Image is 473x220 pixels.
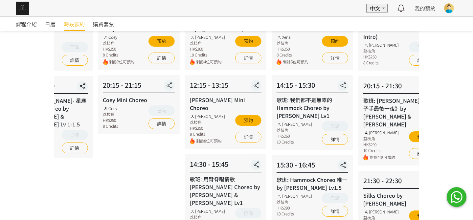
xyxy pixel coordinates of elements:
[190,214,225,220] div: 荔枝角
[277,96,348,120] div: 歌班: 我們都不是無辜的 Hammock Choreo by [PERSON_NAME] Lv1
[16,17,37,31] a: 課程介紹
[277,59,282,65] img: fire.png
[103,40,135,46] div: 荔枝角
[190,113,225,119] div: [PERSON_NAME]
[103,46,135,52] div: HK$250
[16,20,37,28] span: 課程介紹
[363,97,435,128] div: 歌班: [PERSON_NAME]《劊子手最後一夜》by [PERSON_NAME] & [PERSON_NAME]
[93,17,114,31] a: 購買套票
[363,136,399,142] div: 荔枝角
[16,2,29,15] img: img_61c0148bb0266
[109,59,135,65] span: 剩餘2位可預約
[322,193,348,203] button: 已滿
[190,40,225,46] div: 荔枝角
[277,133,312,139] div: HK$260
[190,159,261,172] div: 14:30 - 15:45
[277,121,312,127] div: [PERSON_NAME]
[277,34,308,40] div: Xena
[61,143,88,153] a: 詳情
[277,40,308,46] div: 荔枝角
[277,211,312,217] div: 10 Credits
[363,176,435,189] div: 21:30 - 22:30
[363,130,399,136] div: [PERSON_NAME]
[103,111,118,117] div: 荔枝角
[409,148,435,159] a: 詳情
[190,131,225,137] div: 8 Credits
[415,4,436,12] a: 我的預約
[363,48,399,54] div: 荔枝角
[190,208,225,214] div: [PERSON_NAME]
[363,191,435,207] div: Silks Choreo by [PERSON_NAME]
[196,138,225,144] span: 剩餘8位可預約
[190,96,261,112] div: [PERSON_NAME] Mini Choreo
[277,80,348,93] div: 14:15 - 15:30
[16,81,88,94] div: 20:15 - 21:30
[235,115,261,126] button: 預約
[103,80,174,93] div: 20:15 - 21:15
[196,59,225,65] span: 剩餘4位可預約
[363,25,435,40] div: Basic Hammock Flow (Lv: Intro)
[409,131,435,142] button: 預約
[277,205,312,211] div: HK$290
[190,119,225,125] div: 荔枝角
[148,118,175,129] a: 詳情
[103,96,174,104] div: Coey Mini Choreo
[363,81,435,94] div: 20:15 - 21:30
[61,55,88,66] a: 詳情
[103,59,108,65] img: fire.png
[190,125,225,131] div: HK$250
[190,80,261,93] div: 12:15 - 13:15
[322,206,348,217] a: 詳情
[277,160,348,173] div: 15:30 - 16:45
[277,193,312,199] div: [PERSON_NAME]
[322,121,348,131] button: 已滿
[235,208,261,218] button: 已滿
[409,42,435,52] button: 已滿
[370,154,399,161] span: 剩餘4位可預約
[103,123,118,129] div: 8 Credits
[235,132,261,143] a: 詳情
[322,53,348,63] a: 詳情
[277,46,308,52] div: HK$250
[61,42,88,52] button: 已滿
[363,142,399,147] div: HK$290
[363,42,399,48] div: [PERSON_NAME]
[277,139,312,145] div: 10 Credits
[93,20,114,28] span: 購買套票
[363,54,399,60] div: HK$250
[16,25,88,40] div: Hammock Transition Flow (Intro - Lv1)
[190,52,225,58] div: 10 Credits
[409,55,435,66] a: 詳情
[235,53,261,63] a: 詳情
[103,34,135,40] div: Coey
[190,175,261,207] div: 歌班: 用背脊唱情歌 [PERSON_NAME] Choreo by [PERSON_NAME] & [PERSON_NAME] Lv1
[45,17,56,31] a: 日曆
[322,36,348,47] button: 預約
[64,17,85,31] a: 時段預約
[283,59,308,65] span: 剩餘6位可預約
[103,52,135,58] div: 8 Credits
[363,154,368,161] img: fire.png
[148,53,175,63] a: 詳情
[277,199,312,205] div: 荔枝角
[190,34,225,40] div: [PERSON_NAME]
[45,20,56,28] span: 日曆
[363,209,399,215] div: [PERSON_NAME]
[103,105,118,111] div: Coey
[277,127,312,133] div: 荔枝角
[322,134,348,145] a: 詳情
[277,52,308,58] div: 8 Credits
[61,130,88,140] button: 已滿
[235,36,261,47] button: 預約
[363,60,399,66] div: 8 Credits
[190,138,195,144] img: fire.png
[148,105,175,116] button: 已滿
[148,36,175,47] button: 預約
[190,59,195,65] img: fire.png
[363,147,399,153] div: 10 Credits
[64,20,85,28] span: 時段預約
[277,176,348,191] div: 歌班: Hammock Choreo 唯一 by [PERSON_NAME] Lv1.5
[190,46,225,52] div: HK$260
[103,117,118,123] div: HK$250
